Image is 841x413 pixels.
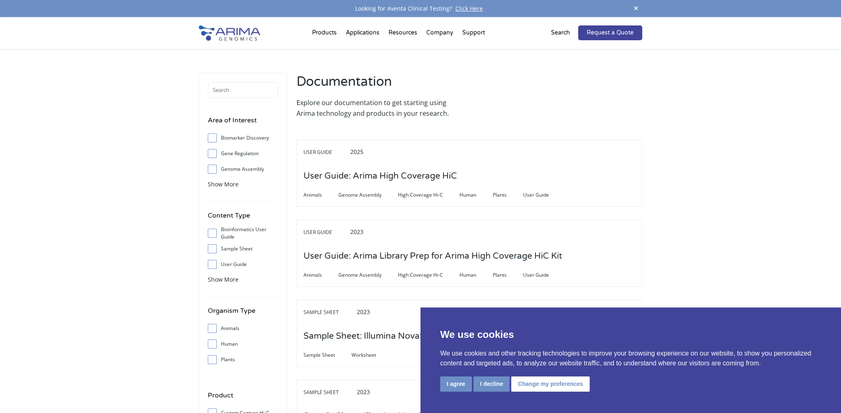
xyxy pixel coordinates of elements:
input: Search [208,82,278,98]
span: Show More [208,275,239,283]
span: Genome Assembly [338,190,398,200]
img: Arima-Genomics-logo [199,25,260,41]
button: Change my preferences [511,376,590,392]
label: Biomarker Discovery [208,132,278,144]
span: Sample Sheet [303,307,355,317]
h3: User Guide: Arima High Coverage HiC [303,163,457,189]
h2: Documentation [296,73,465,97]
span: User Guide [523,270,565,280]
h4: Area of Interest [208,115,278,132]
a: Click Here [452,5,486,12]
h3: Sample Sheet: Illumina NovaSeq, MiSeq and NextSeq 1000 series [303,324,569,349]
span: Sample Sheet [303,350,352,360]
span: 2025 [350,148,363,156]
button: I agree [440,376,472,392]
span: User Guide [303,147,349,157]
button: I decline [473,376,510,392]
span: Human [460,270,493,280]
span: 2023 [357,388,370,396]
p: We use cookies and other tracking technologies to improve your browsing experience on our website... [440,349,821,368]
label: Plants [208,353,278,366]
label: User Guide [208,258,278,271]
span: User Guide [303,227,349,237]
h3: User Guide: Arima Library Prep for Arima High Coverage HiC Kit [303,243,562,269]
span: Sample Sheet [303,388,355,397]
h4: Content Type [208,210,278,227]
label: Animals [208,322,278,335]
a: Sample Sheet: Illumina NovaSeq, MiSeq and NextSeq 1000 series [303,332,569,341]
a: Request a Quote [578,25,642,40]
p: Explore our documentation to get starting using Arima technology and products in your research. [296,97,465,119]
p: Search [551,28,570,38]
label: Genome Assembly [208,163,278,175]
h4: Organism Type [208,305,278,322]
span: Plants [493,270,523,280]
label: Gene Regulation [208,147,278,160]
label: Bioinformatics User Guide [208,227,278,239]
label: Human [208,338,278,350]
p: We use cookies [440,327,821,342]
span: Show More [208,180,239,188]
span: Animals [303,190,338,200]
span: Animals [303,270,338,280]
h4: Product [208,390,278,407]
span: Worksheet [352,350,393,360]
a: User Guide: Arima High Coverage HiC [303,172,457,181]
a: User Guide: Arima Library Prep for Arima High Coverage HiC Kit [303,252,562,261]
span: Human [460,190,493,200]
span: 2023 [357,308,370,316]
span: User Guide [523,190,565,200]
label: Sample Sheet [208,243,278,255]
span: High Coverage Hi-C [398,190,460,200]
div: Looking for Aventa Clinical Testing? [199,3,642,14]
span: Plants [493,190,523,200]
span: 2023 [350,228,363,236]
span: Genome Assembly [338,270,398,280]
span: High Coverage Hi-C [398,270,460,280]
